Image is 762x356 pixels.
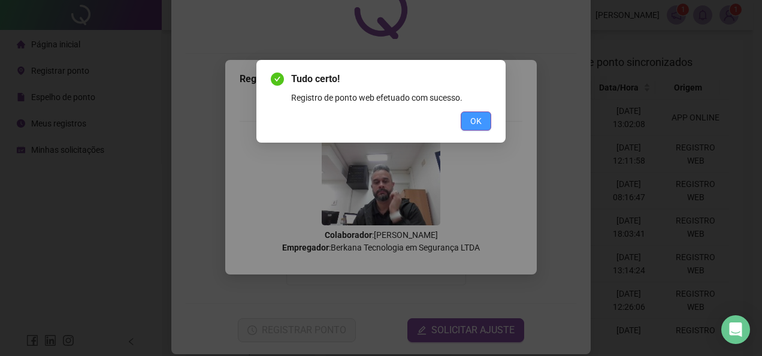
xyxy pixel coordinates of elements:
div: Open Intercom Messenger [721,315,750,344]
div: Registro de ponto web efetuado com sucesso. [291,91,491,104]
span: OK [470,114,482,128]
button: OK [461,111,491,131]
span: check-circle [271,73,284,86]
span: Tudo certo! [291,72,491,86]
